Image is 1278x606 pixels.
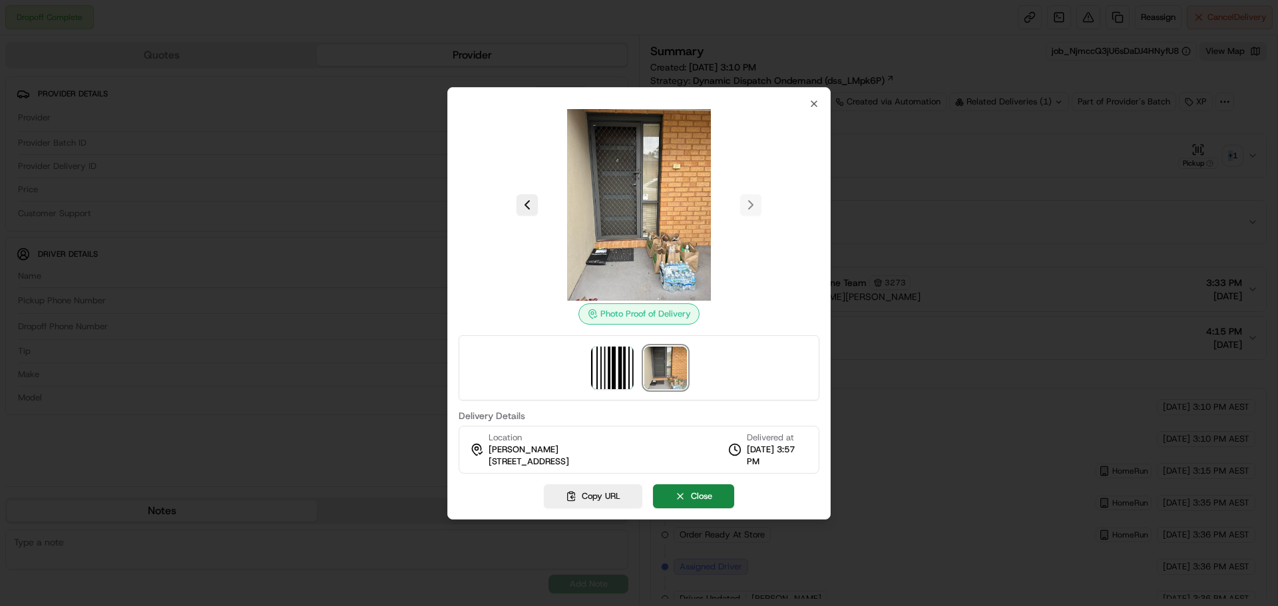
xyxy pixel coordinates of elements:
[747,444,808,468] span: [DATE] 3:57 PM
[459,411,819,420] label: Delivery Details
[544,484,642,508] button: Copy URL
[591,347,634,389] img: barcode_scan_on_pickup image
[543,109,735,301] img: photo_proof_of_delivery image
[578,303,700,325] div: Photo Proof of Delivery
[644,347,687,389] img: photo_proof_of_delivery image
[489,444,558,456] span: [PERSON_NAME]
[653,484,734,508] button: Close
[489,432,522,444] span: Location
[747,432,808,444] span: Delivered at
[489,456,569,468] span: [STREET_ADDRESS]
